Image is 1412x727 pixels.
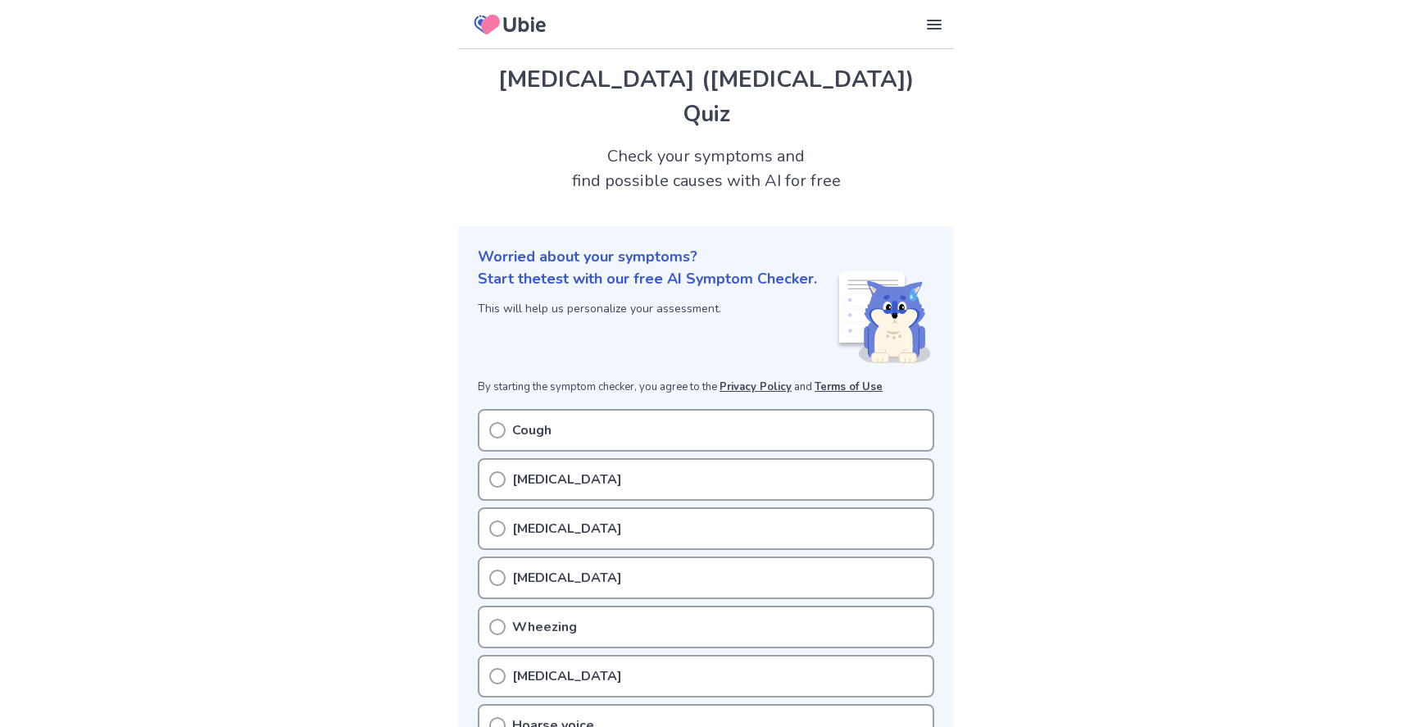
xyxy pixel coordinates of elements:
h1: [MEDICAL_DATA] ([MEDICAL_DATA]) Quiz [478,62,934,131]
a: Terms of Use [815,379,883,394]
p: Cough [512,420,552,440]
p: Worried about your symptoms? [478,246,934,268]
p: [MEDICAL_DATA] [512,470,622,489]
p: [MEDICAL_DATA] [512,568,622,588]
p: Start the test with our free AI Symptom Checker. [478,268,817,290]
img: Shiba [836,271,931,363]
p: This will help us personalize your assessment. [478,300,817,317]
p: [MEDICAL_DATA] [512,666,622,686]
p: Wheezing [512,617,577,637]
a: Privacy Policy [720,379,792,394]
p: [MEDICAL_DATA] [512,519,622,538]
p: By starting the symptom checker, you agree to the and [478,379,934,396]
h2: Check your symptoms and find possible causes with AI for free [458,144,954,193]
